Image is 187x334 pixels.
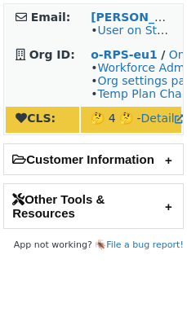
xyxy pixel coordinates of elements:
strong: CLS: [16,112,56,125]
footer: App not working? 🪳 [3,237,184,253]
strong: / [161,48,165,61]
a: Detail [141,112,184,125]
h2: Other Tools & Resources [4,184,183,228]
a: File a bug report! [106,240,184,250]
td: 🤔 4 🤔 - [81,107,181,133]
a: o-RPS-eu1 [91,48,158,61]
h2: Customer Information [4,144,183,174]
strong: Email: [31,11,71,24]
strong: Org ID: [29,48,75,61]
